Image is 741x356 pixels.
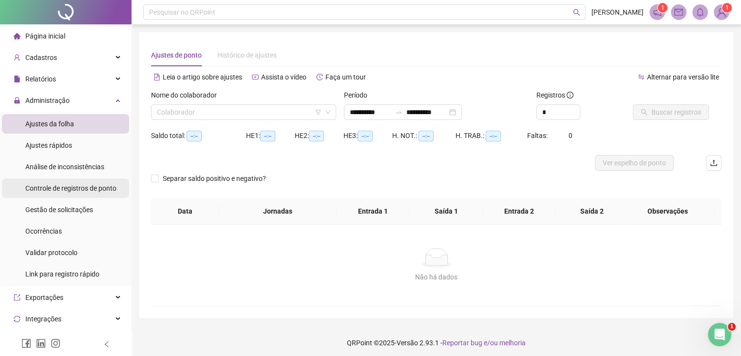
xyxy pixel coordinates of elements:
[295,130,343,141] div: HE 2:
[395,108,402,116] span: to
[638,74,645,80] span: swap
[25,294,63,301] span: Exportações
[151,51,202,59] span: Ajustes de ponto
[325,109,331,115] span: down
[722,3,732,13] sup: Atualize o seu contato no menu Meus Dados
[309,131,324,141] span: --:--
[25,206,93,214] span: Gestão de solicitações
[486,131,501,141] span: --:--
[316,74,323,80] span: history
[25,97,70,104] span: Administração
[151,198,219,225] th: Data
[25,141,72,149] span: Ajustes rápidos
[483,198,556,225] th: Entrada 2
[629,206,707,217] span: Observações
[647,73,719,81] span: Alternar para versão lite
[159,173,270,184] span: Separar saldo positivo e negativo?
[103,341,110,348] span: left
[217,51,277,59] span: Histórico de ajustes
[25,184,116,192] span: Controle de registros de ponto
[595,155,674,171] button: Ver espelho de ponto
[536,90,573,100] span: Registros
[661,4,665,11] span: 1
[25,54,57,61] span: Cadastros
[397,339,418,347] span: Versão
[14,54,20,61] span: user-add
[14,294,20,301] span: export
[14,316,20,322] span: sync
[14,33,20,40] span: home
[622,198,715,225] th: Observações
[187,131,202,141] span: --:--
[633,104,709,120] button: Buscar registros
[252,74,259,80] span: youtube
[395,108,402,116] span: swap-right
[442,339,526,347] span: Reportar bug e/ou melhoria
[674,8,683,17] span: mail
[569,132,572,139] span: 0
[21,338,31,348] span: facebook
[51,338,60,348] span: instagram
[36,338,46,348] span: linkedin
[151,90,223,100] label: Nome do colaborador
[573,9,580,16] span: search
[344,90,374,100] label: Período
[410,198,483,225] th: Saída 1
[527,132,549,139] span: Faltas:
[653,8,662,17] span: notification
[25,120,74,128] span: Ajustes da folha
[25,32,65,40] span: Página inicial
[25,227,62,235] span: Ocorrências
[658,3,667,13] sup: 1
[708,323,731,346] iframe: Intercom live chat
[418,131,434,141] span: --:--
[246,130,295,141] div: HE 1:
[25,249,77,257] span: Validar protocolo
[358,131,373,141] span: --:--
[696,8,704,17] span: bell
[567,92,573,99] span: info-circle
[153,74,160,80] span: file-text
[163,272,710,282] div: Não há dados
[25,315,61,323] span: Integrações
[25,270,99,278] span: Link para registro rápido
[25,75,56,83] span: Relatórios
[315,109,321,115] span: filter
[260,131,275,141] span: --:--
[728,323,736,331] span: 1
[714,5,729,20] img: 78113
[151,130,246,141] div: Saldo total:
[343,130,392,141] div: HE 3:
[25,163,104,171] span: Análise de inconsistências
[392,130,456,141] div: H. NOT.:
[591,7,644,18] span: [PERSON_NAME]
[14,76,20,82] span: file
[14,97,20,104] span: lock
[710,159,718,167] span: upload
[555,198,628,225] th: Saída 2
[219,198,337,225] th: Jornadas
[337,198,410,225] th: Entrada 1
[725,4,729,11] span: 1
[325,73,366,81] span: Faça um tour
[456,130,527,141] div: H. TRAB.:
[261,73,306,81] span: Assista o vídeo
[163,73,242,81] span: Leia o artigo sobre ajustes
